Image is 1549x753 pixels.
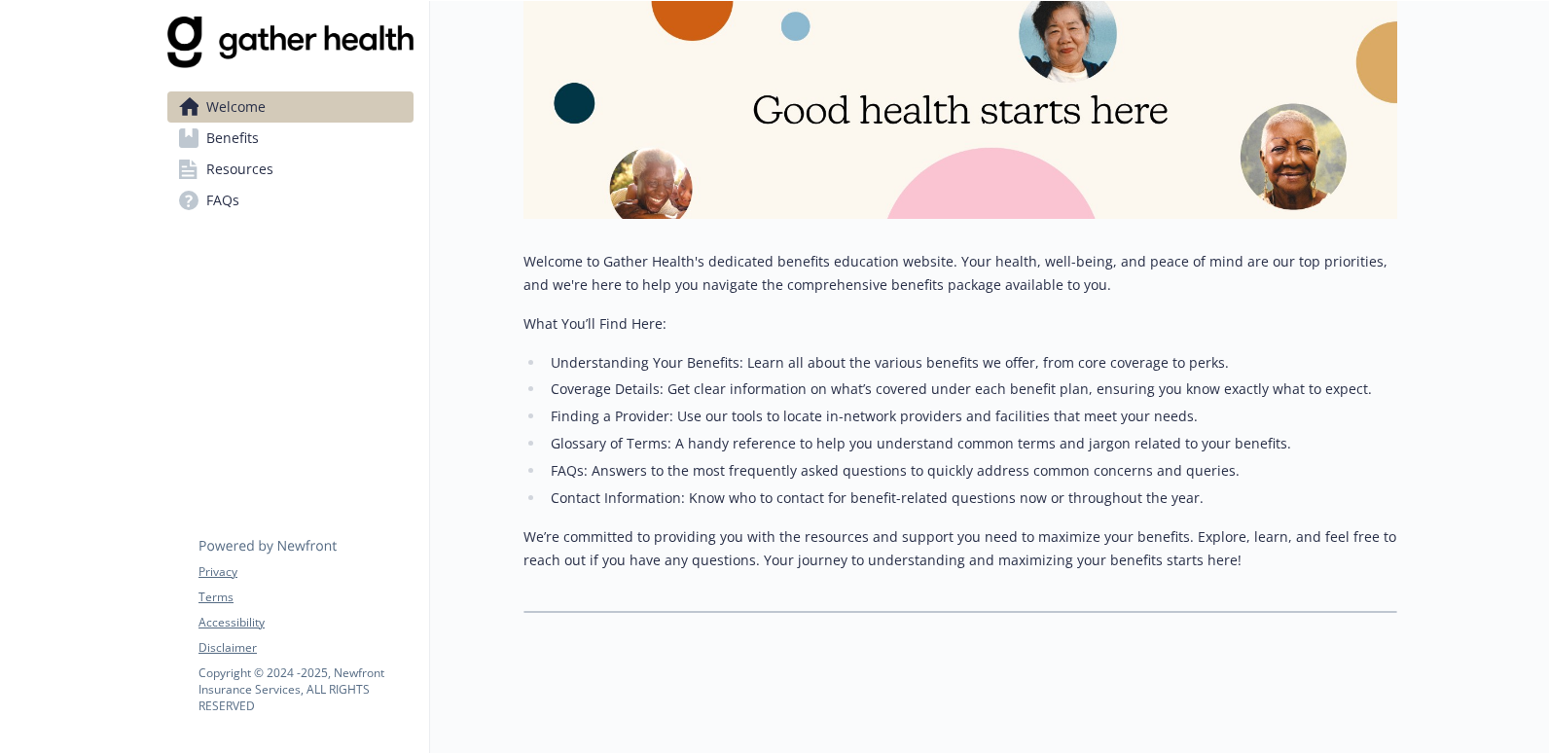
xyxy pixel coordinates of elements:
span: Welcome [206,91,266,123]
li: Glossary of Terms: A handy reference to help you understand common terms and jargon related to yo... [545,432,1397,455]
a: Terms [198,589,413,606]
a: Welcome [167,91,414,123]
p: We’re committed to providing you with the resources and support you need to maximize your benefit... [523,525,1397,572]
p: Copyright © 2024 - 2025 , Newfront Insurance Services, ALL RIGHTS RESERVED [198,664,413,714]
span: Benefits [206,123,259,154]
span: FAQs [206,185,239,216]
li: Coverage Details: Get clear information on what’s covered under each benefit plan, ensuring you k... [545,377,1397,401]
p: What You’ll Find Here: [523,312,1397,336]
a: FAQs [167,185,414,216]
a: Resources [167,154,414,185]
a: Privacy [198,563,413,581]
a: Accessibility [198,614,413,631]
a: Benefits [167,123,414,154]
li: Contact Information: Know who to contact for benefit-related questions now or throughout the year. [545,486,1397,510]
a: Disclaimer [198,639,413,657]
p: Welcome to Gather Health's dedicated benefits education website. Your health, well-being, and pea... [523,250,1397,297]
span: Resources [206,154,273,185]
li: FAQs: Answers to the most frequently asked questions to quickly address common concerns and queries. [545,459,1397,483]
li: Finding a Provider: Use our tools to locate in-network providers and facilities that meet your ne... [545,405,1397,428]
li: Understanding Your Benefits: Learn all about the various benefits we offer, from core coverage to... [545,351,1397,375]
